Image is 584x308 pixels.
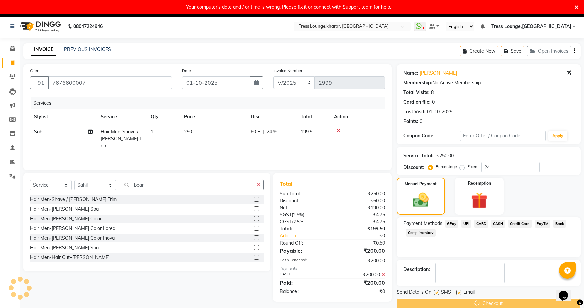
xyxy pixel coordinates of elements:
[275,211,332,218] div: ( )
[31,44,56,56] a: INVOICE
[251,128,260,135] span: 60 F
[275,225,332,232] div: Total:
[420,70,457,77] a: [PERSON_NAME]
[403,70,418,77] div: Name:
[468,180,491,186] label: Redemption
[267,128,277,135] span: 24 %
[403,79,432,86] div: Membership:
[436,152,454,159] div: ₹250.00
[460,46,498,56] button: Create New
[31,97,390,109] div: Services
[73,17,103,36] b: 08047224946
[280,219,292,225] span: CGST
[436,164,457,170] label: Percentage
[273,68,302,74] label: Invoice Number
[332,279,390,287] div: ₹200.00
[121,180,254,190] input: Search or Scan
[275,218,332,225] div: ( )
[186,3,391,11] div: Your computer's date and / or time is wrong, Please fix it or connect with Support team for help.
[403,89,430,96] div: Total Visits:
[30,254,110,261] div: Hair Men-Hair Cut+[PERSON_NAME]
[97,109,147,124] th: Service
[301,129,312,135] span: 199.5
[30,196,117,203] div: Hair Men-Shave / [PERSON_NAME] Trim
[445,220,459,228] span: GPay
[403,118,418,125] div: Points:
[275,232,342,239] a: Add Tip
[332,218,390,225] div: ₹4.75
[332,190,390,197] div: ₹250.00
[508,220,532,228] span: Credit Card
[403,152,434,159] div: Service Total:
[491,23,571,30] span: Tress Lounge,[GEOGRAPHIC_DATA]
[30,244,100,251] div: Hair Men-[PERSON_NAME] Spa.
[403,79,574,86] div: No Active Membership
[30,76,49,89] button: +91
[403,99,431,106] div: Card on file:
[30,68,41,74] label: Client
[332,271,390,278] div: ₹200.00
[474,220,488,228] span: CARD
[34,129,44,135] span: Sahil
[297,109,330,124] th: Total
[17,17,63,36] img: logo
[101,129,142,149] span: Hair Men-Shave / [PERSON_NAME] Trim
[275,204,332,211] div: Net:
[403,220,442,227] span: Payment Methods
[427,108,452,115] div: 01-10-2025
[466,190,492,211] img: _gift.svg
[397,289,431,297] span: Send Details On
[342,232,390,239] div: ₹0
[332,240,390,247] div: ₹0.50
[403,164,424,171] div: Discount:
[460,131,545,141] input: Enter Offer / Coupon Code
[332,204,390,211] div: ₹190.00
[64,46,111,52] a: PREVIOUS INVOICES
[180,109,247,124] th: Price
[332,288,390,295] div: ₹0
[30,109,97,124] th: Stylist
[527,46,571,56] button: Open Invoices
[432,99,435,106] div: 0
[275,271,332,278] div: CASH
[330,109,385,124] th: Action
[556,281,577,301] iframe: chat widget
[151,129,153,135] span: 1
[535,220,551,228] span: PayTM
[280,180,295,187] span: Total
[275,190,332,197] div: Sub Total:
[182,68,191,74] label: Date
[332,225,390,232] div: ₹199.50
[30,225,116,232] div: Hair Men-[PERSON_NAME] Color Loreal
[332,257,390,264] div: ₹200.00
[553,220,566,228] span: Bank
[184,129,192,135] span: 250
[275,240,332,247] div: Round Off:
[491,220,505,228] span: CASH
[275,197,332,204] div: Discount:
[30,206,99,213] div: Hair Men-[PERSON_NAME] Spa
[461,220,471,228] span: UPI
[280,266,385,271] div: Payments
[408,191,433,209] img: _cash.svg
[48,76,172,89] input: Search by Name/Mobile/Email/Code
[275,288,332,295] div: Balance :
[293,219,303,224] span: 2.5%
[431,89,434,96] div: 8
[332,211,390,218] div: ₹4.75
[293,212,303,217] span: 2.5%
[275,247,332,255] div: Payable:
[420,118,422,125] div: 0
[263,128,264,135] span: |
[548,131,567,141] button: Apply
[332,197,390,204] div: ₹60.00
[332,247,390,255] div: ₹200.00
[463,289,475,297] span: Email
[403,132,460,139] div: Coupon Code
[247,109,297,124] th: Disc
[275,279,332,287] div: Paid:
[405,181,437,187] label: Manual Payment
[467,164,477,170] label: Fixed
[30,235,115,242] div: Hair Men-[PERSON_NAME] Color Inova
[30,215,102,222] div: Hair Men-[PERSON_NAME] Color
